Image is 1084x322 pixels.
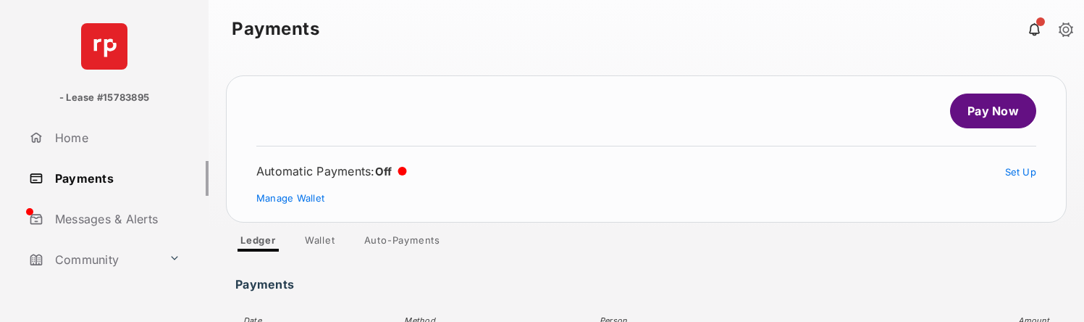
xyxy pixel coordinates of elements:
div: Automatic Payments : [256,164,407,178]
a: Payments [23,161,209,196]
p: - Lease #15783895 [59,91,149,105]
a: Home [23,120,209,155]
a: Ledger [229,234,287,252]
a: Manage Wallet [256,192,324,204]
img: svg+xml;base64,PHN2ZyB4bWxucz0iaHR0cDovL3d3dy53My5vcmcvMjAwMC9zdmciIHdpZHRoPSI2NCIgaGVpZ2h0PSI2NC... [81,23,127,70]
span: Off [375,165,392,178]
strong: Payments [232,20,319,38]
a: Messages & Alerts [23,202,209,236]
h3: Payments [235,278,298,284]
a: Lease Options [23,283,163,318]
a: Auto-Payments [353,234,452,252]
a: Wallet [293,234,347,252]
a: Community [23,242,163,277]
a: Set Up [1005,166,1037,178]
